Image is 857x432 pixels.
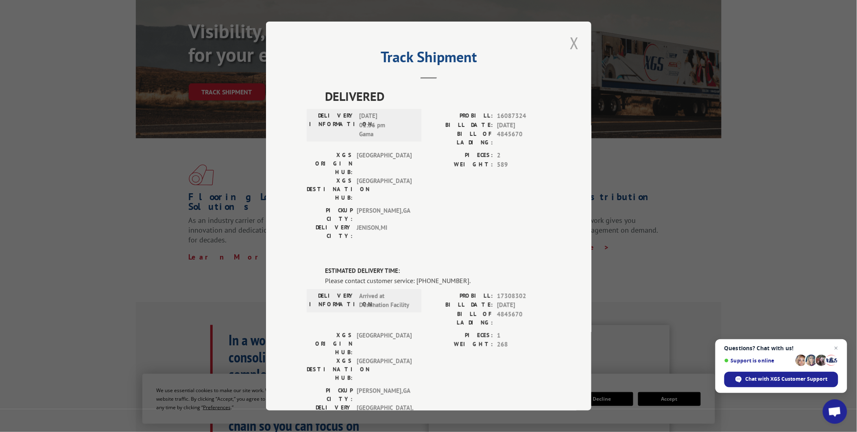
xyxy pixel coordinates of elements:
[325,87,551,105] span: DELIVERED
[429,301,493,310] label: BILL DATE:
[307,331,353,357] label: XGS ORIGIN HUB:
[497,151,551,160] span: 2
[823,399,847,424] a: Open chat
[429,310,493,327] label: BILL OF LADING:
[497,130,551,147] span: 4845670
[497,310,551,327] span: 4845670
[497,160,551,170] span: 589
[307,206,353,223] label: PICKUP CITY:
[307,151,353,177] label: XGS ORIGIN HUB:
[497,340,551,349] span: 268
[357,331,412,357] span: [GEOGRAPHIC_DATA]
[497,111,551,121] span: 16087324
[307,386,353,404] label: PICKUP CITY:
[724,372,838,387] span: Chat with XGS Customer Support
[429,292,493,301] label: PROBILL:
[307,223,353,240] label: DELIVERY CITY:
[309,292,355,310] label: DELIVERY INFORMATION:
[307,177,353,202] label: XGS DESTINATION HUB:
[429,160,493,170] label: WEIGHT:
[359,111,414,139] span: [DATE] 01:36 pm Gama
[309,111,355,139] label: DELIVERY INFORMATION:
[357,206,412,223] span: [PERSON_NAME] , GA
[429,151,493,160] label: PIECES:
[357,386,412,404] span: [PERSON_NAME] , GA
[746,375,828,383] span: Chat with XGS Customer Support
[724,345,838,351] span: Questions? Chat with us!
[429,331,493,340] label: PIECES:
[429,121,493,130] label: BILL DATE:
[357,404,412,422] span: [GEOGRAPHIC_DATA] , [GEOGRAPHIC_DATA]
[497,331,551,340] span: 1
[325,266,551,276] label: ESTIMATED DELIVERY TIME:
[567,32,581,54] button: Close modal
[497,301,551,310] span: [DATE]
[357,223,412,240] span: JENISON , MI
[357,177,412,202] span: [GEOGRAPHIC_DATA]
[307,357,353,382] label: XGS DESTINATION HUB:
[429,111,493,121] label: PROBILL:
[429,130,493,147] label: BILL OF LADING:
[724,358,793,364] span: Support is online
[307,404,353,422] label: DELIVERY CITY:
[359,292,414,310] span: Arrived at Destination Facility
[497,292,551,301] span: 17308302
[357,357,412,382] span: [GEOGRAPHIC_DATA]
[307,51,551,67] h2: Track Shipment
[429,340,493,349] label: WEIGHT:
[325,276,551,286] div: Please contact customer service: [PHONE_NUMBER].
[497,121,551,130] span: [DATE]
[357,151,412,177] span: [GEOGRAPHIC_DATA]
